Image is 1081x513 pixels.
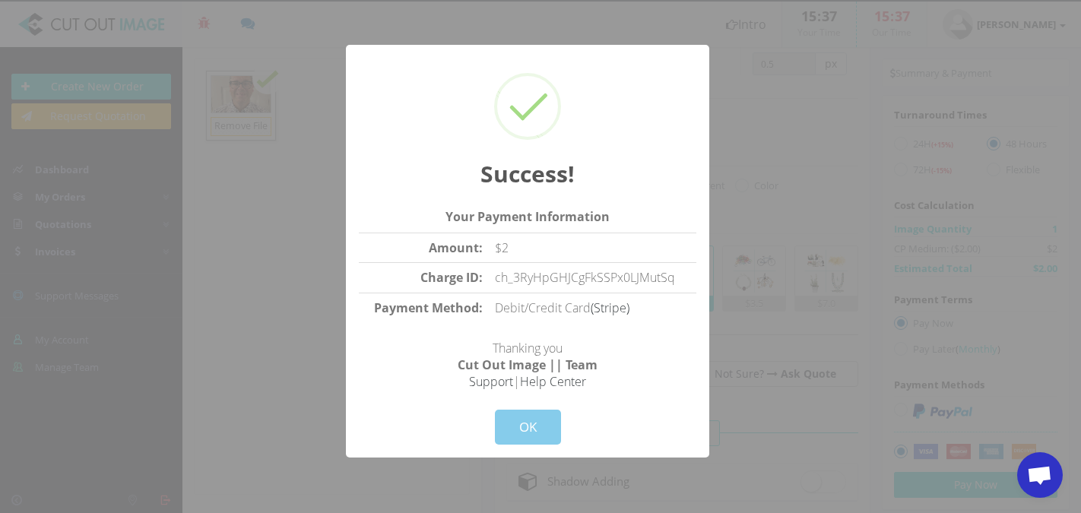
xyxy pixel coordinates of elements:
[429,239,483,256] strong: Amount:
[495,410,561,445] button: OK
[374,299,483,316] strong: Payment Method:
[489,293,696,323] td: Debit/Credit Card
[420,269,483,286] strong: Charge ID:
[1017,452,1063,498] a: Open chat
[489,263,696,293] td: ch_3RyHpGHJCgFkSSPx0LJMutSq
[445,208,610,225] strong: Your Payment Information
[458,356,598,373] strong: Cut Out Image || Team
[591,299,629,316] a: (Stripe)
[469,373,513,390] a: Support
[359,159,696,189] h2: Success!
[489,233,696,263] td: $2
[520,373,586,390] a: Help Center
[359,323,696,390] p: Thanking you |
